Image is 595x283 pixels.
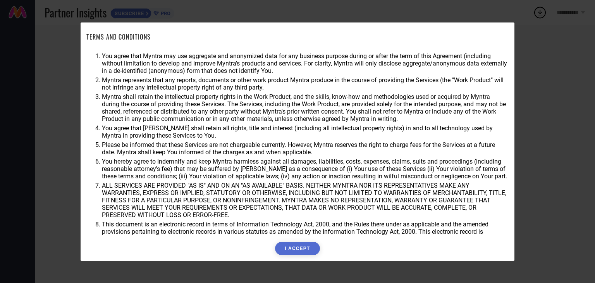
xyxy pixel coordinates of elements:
[102,221,509,243] li: This document is an electronic record in terms of Information Technology Act, 2000, and the Rules...
[86,32,151,41] h1: TERMS AND CONDITIONS
[102,182,509,219] li: ALL SERVICES ARE PROVIDED "AS IS" AND ON AN "AS AVAILABLE" BASIS. NEITHER MYNTRA NOR ITS REPRESEN...
[102,93,509,123] li: Myntra shall retain the intellectual property rights in the Work Product, and the skills, know-ho...
[102,124,509,139] li: You agree that [PERSON_NAME] shall retain all rights, title and interest (including all intellect...
[102,158,509,180] li: You hereby agree to indemnify and keep Myntra harmless against all damages, liabilities, costs, e...
[275,242,320,255] button: I ACCEPT
[102,141,509,156] li: Please be informed that these Services are not chargeable currently. However, Myntra reserves the...
[102,76,509,91] li: Myntra represents that any reports, documents or other work product Myntra produce in the course ...
[102,52,509,74] li: You agree that Myntra may use aggregate and anonymized data for any business purpose during or af...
